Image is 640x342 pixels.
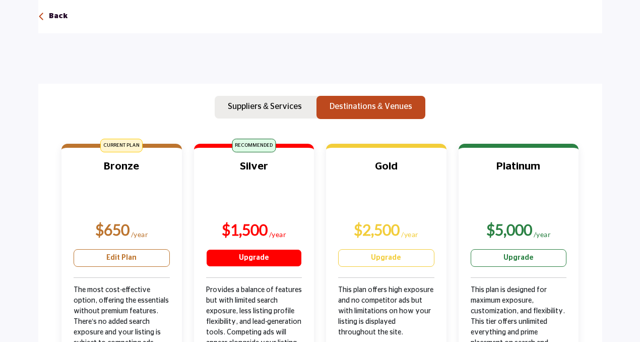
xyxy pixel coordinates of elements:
a: Edit Plan [74,249,170,267]
span: CURRENT PLAN [100,139,143,152]
a: Upgrade [471,249,567,267]
p: Back [49,12,68,22]
a: Upgrade [206,249,302,267]
a: Upgrade [338,249,434,267]
h3: Gold [338,160,434,185]
b: $2,500 [354,220,400,239]
button: Destinations & Venues [316,96,425,119]
span: RECOMMENDED [232,139,276,152]
sub: /year [269,230,287,239]
p: Destinations & Venues [330,100,412,112]
b: $650 [95,220,130,239]
p: Suppliers & Services [228,100,302,112]
sub: /year [534,230,551,239]
h3: Silver [206,160,302,185]
b: $1,500 [222,220,268,239]
h3: Bronze [74,160,170,185]
sub: /year [131,230,149,239]
sub: /year [401,230,419,239]
b: $5,000 [486,220,532,239]
button: Suppliers & Services [215,96,315,119]
h3: Platinum [471,160,567,185]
